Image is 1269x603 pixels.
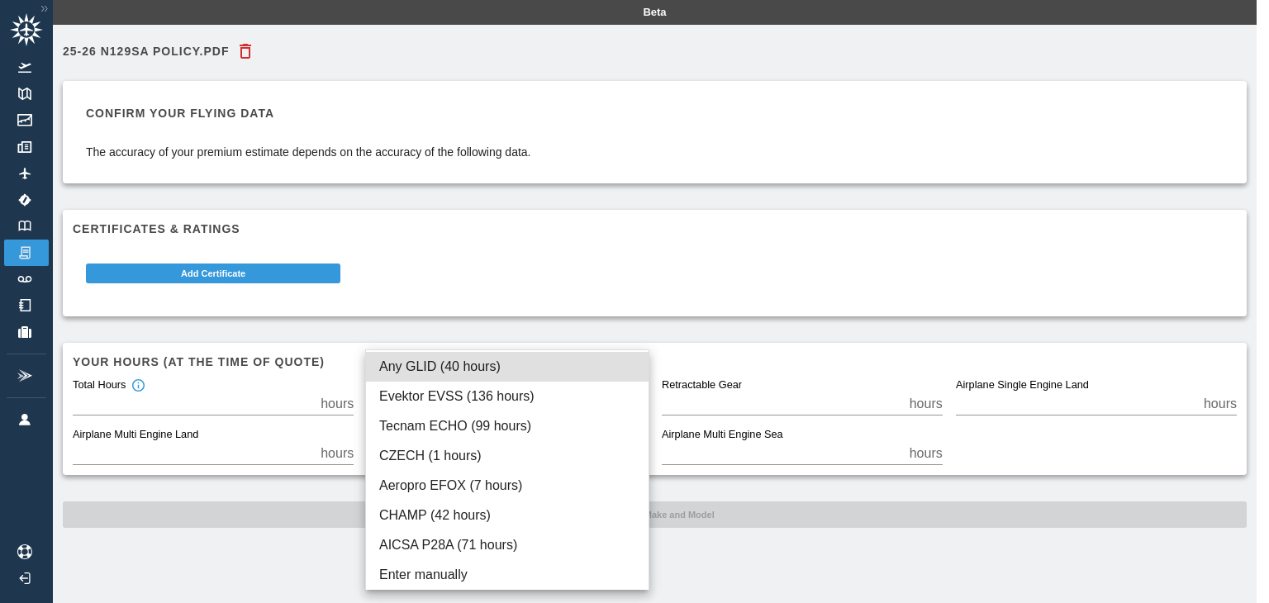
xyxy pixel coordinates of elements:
li: CZECH (1 hours) [366,441,649,471]
li: Any GLID (40 hours) [366,352,649,382]
li: Tecnam ECHO (99 hours) [366,411,649,441]
li: AICSA P28A (71 hours) [366,530,649,560]
li: CHAMP (42 hours) [366,501,649,530]
li: Aeropro EFOX (7 hours) [366,471,649,501]
li: Enter manually [366,560,649,590]
li: Evektor EVSS (136 hours) [366,382,649,411]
